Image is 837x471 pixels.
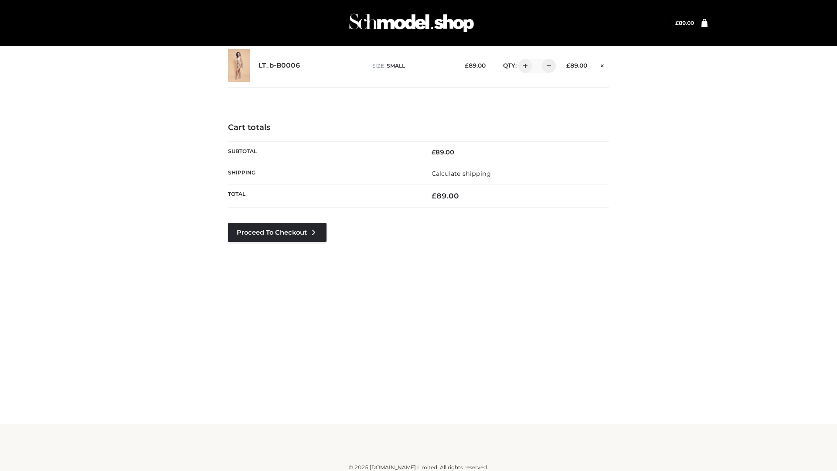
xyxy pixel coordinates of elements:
img: Schmodel Admin 964 [346,6,477,40]
th: Shipping [228,163,418,184]
th: Subtotal [228,141,418,163]
bdi: 89.00 [432,191,459,200]
span: SMALL [387,62,405,69]
bdi: 89.00 [432,148,454,156]
p: size : [372,62,451,70]
bdi: 89.00 [675,20,694,26]
a: Calculate shipping [432,170,491,177]
h4: Cart totals [228,123,609,133]
bdi: 89.00 [566,62,587,69]
div: QTY: [494,59,553,73]
a: Proceed to Checkout [228,223,327,242]
span: £ [432,191,436,200]
span: £ [432,148,436,156]
a: LT_b-B0006 [259,61,300,70]
span: £ [566,62,570,69]
th: Total [228,184,418,208]
a: £89.00 [675,20,694,26]
span: £ [675,20,679,26]
a: Remove this item [596,59,609,70]
span: £ [465,62,469,69]
bdi: 89.00 [465,62,486,69]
